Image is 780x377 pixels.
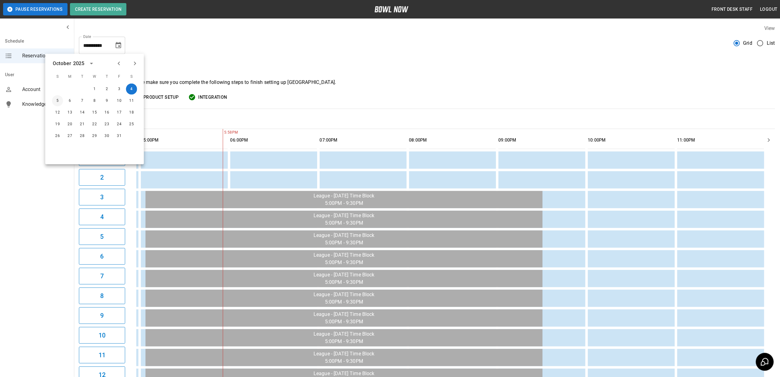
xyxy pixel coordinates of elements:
button: Oct 25, 2025 [126,119,137,130]
span: Reservations [22,52,69,60]
span: S [126,71,137,83]
button: Oct 14, 2025 [77,107,88,118]
h6: 9 [100,311,104,321]
button: Previous month [114,58,124,69]
button: Oct 12, 2025 [52,107,63,118]
button: Pause Reservations [3,3,68,15]
h6: 5 [100,232,104,242]
label: View [764,25,775,31]
h6: 10 [99,330,105,340]
th: 08:00PM [409,131,496,149]
h6: 6 [100,251,104,261]
button: Oct 9, 2025 [101,95,113,106]
button: Oct 24, 2025 [114,119,125,130]
button: Oct 6, 2025 [64,95,76,106]
button: 2 [79,169,125,186]
button: Oct 23, 2025 [101,119,113,130]
button: Oct 29, 2025 [89,130,100,142]
span: Product Setup [143,93,179,101]
button: Create Reservation [70,3,126,15]
h3: Welcome [79,59,775,76]
button: 8 [79,288,125,304]
button: 10 [79,327,125,344]
button: Oct 1, 2025 [89,84,100,95]
span: S [52,71,63,83]
div: 2025 [73,60,84,67]
button: Oct 19, 2025 [52,119,63,130]
button: Oct 28, 2025 [77,130,88,142]
h6: 7 [100,271,104,281]
span: Grid [743,39,753,47]
button: 4 [79,209,125,225]
span: M [64,71,76,83]
button: 11 [79,347,125,363]
button: 6 [79,248,125,265]
div: October [53,60,71,67]
span: List [767,39,775,47]
button: Logout [758,4,780,15]
h6: 4 [100,212,104,222]
span: W [89,71,100,83]
button: Oct 27, 2025 [64,130,76,142]
button: 9 [79,307,125,324]
button: 7 [79,268,125,284]
span: T [77,71,88,83]
button: calendar view is open, switch to year view [86,58,96,69]
button: Oct 5, 2025 [52,95,63,106]
button: Oct 22, 2025 [89,119,100,130]
div: inventory tabs [79,114,775,129]
button: Oct 26, 2025 [52,130,63,142]
button: Oct 18, 2025 [126,107,137,118]
button: Next month [130,58,140,69]
span: Knowledge Base [22,101,69,108]
button: Oct 3, 2025 [114,84,125,95]
h6: 3 [100,192,104,202]
p: Welcome to BowlNow! Please make sure you complete the following steps to finish setting up [GEOGR... [79,79,775,86]
button: Choose date, selected date is Oct 4, 2025 [112,39,125,52]
button: Oct 4, 2025 [126,84,137,95]
th: 09:00PM [499,131,585,149]
button: Oct 8, 2025 [89,95,100,106]
button: Oct 16, 2025 [101,107,113,118]
th: 07:00PM [320,131,407,149]
img: logo [375,6,408,12]
button: Oct 7, 2025 [77,95,88,106]
span: F [114,71,125,83]
h6: 11 [99,350,105,360]
button: Oct 31, 2025 [114,130,125,142]
button: Oct 21, 2025 [77,119,88,130]
span: Integration [198,93,227,101]
button: 5 [79,228,125,245]
button: Oct 30, 2025 [101,130,113,142]
button: Oct 10, 2025 [114,95,125,106]
button: Oct 20, 2025 [64,119,76,130]
span: Account [22,86,69,93]
span: T [101,71,113,83]
button: Oct 2, 2025 [101,84,113,95]
button: Front Desk Staff [709,4,755,15]
h6: 2 [100,172,104,182]
h6: 8 [100,291,104,301]
button: Oct 11, 2025 [126,95,137,106]
button: Oct 15, 2025 [89,107,100,118]
button: 3 [79,189,125,205]
button: Oct 13, 2025 [64,107,76,118]
span: 5:58PM [223,130,224,136]
button: Oct 17, 2025 [114,107,125,118]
